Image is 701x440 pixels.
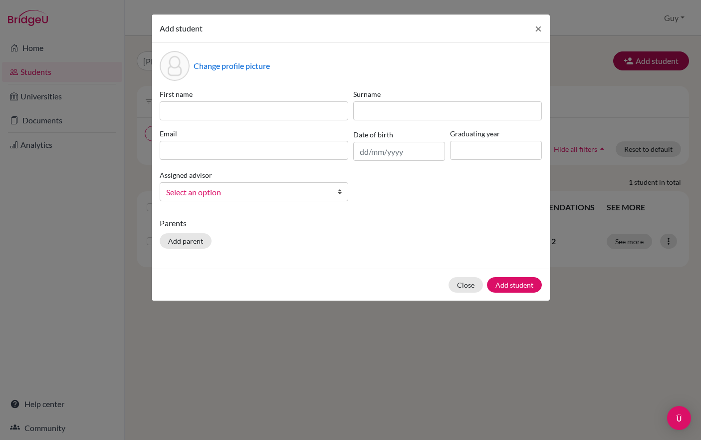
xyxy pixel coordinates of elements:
[160,233,212,249] button: Add parent
[160,51,190,81] div: Profile picture
[487,277,542,293] button: Add student
[527,14,550,42] button: Close
[160,89,348,99] label: First name
[160,170,212,180] label: Assigned advisor
[353,89,542,99] label: Surname
[166,186,329,199] span: Select an option
[449,277,483,293] button: Close
[353,129,393,140] label: Date of birth
[160,23,203,33] span: Add student
[667,406,691,430] div: Open Intercom Messenger
[450,128,542,139] label: Graduating year
[160,217,542,229] p: Parents
[160,128,348,139] label: Email
[535,21,542,35] span: ×
[353,142,445,161] input: dd/mm/yyyy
